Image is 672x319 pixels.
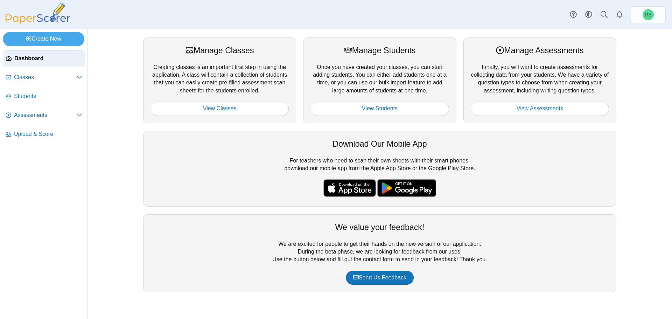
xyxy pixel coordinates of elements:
[471,102,609,116] a: View Assessments
[150,45,289,56] div: Manage Classes
[14,55,82,62] span: Dashboard
[310,45,449,56] div: Manage Students
[471,45,609,56] div: Manage Assessments
[3,126,85,143] a: Upload & Score
[14,130,82,138] span: Upload & Score
[143,214,616,292] div: We are excited for people to get their hands on the new version of our application. During the be...
[14,74,77,81] span: Classes
[3,50,85,67] a: Dashboard
[631,6,666,23] a: Robert Bartz
[612,7,627,22] a: Alerts
[3,19,73,25] a: PaperScorer
[150,222,609,233] div: We value your feedback!
[323,179,376,197] img: apple-store-badge.svg
[346,271,414,285] a: Send Us Feedback
[353,275,406,280] span: Send Us Feedback
[150,102,289,116] a: View Classes
[14,92,82,100] span: Students
[3,69,85,86] a: Classes
[3,3,73,24] img: PaperScorer
[463,37,616,123] div: Finally, you will want to create assessments for collecting data from your students. We have a va...
[645,12,651,17] span: Robert Bartz
[3,32,84,46] a: Create New
[303,37,456,123] div: Once you have created your classes, you can start adding students. You can either add students on...
[14,111,77,119] span: Assessments
[3,107,85,124] a: Assessments
[3,88,85,105] a: Students
[310,102,449,116] a: View Students
[150,138,609,150] div: Download Our Mobile App
[143,131,616,207] div: For teachers who need to scan their own sheets with their smart phones, download our mobile app f...
[643,9,654,20] span: Robert Bartz
[143,37,296,123] div: Creating classes is an important first step in using the application. A class will contain a coll...
[377,179,436,197] img: google-play-badge.png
